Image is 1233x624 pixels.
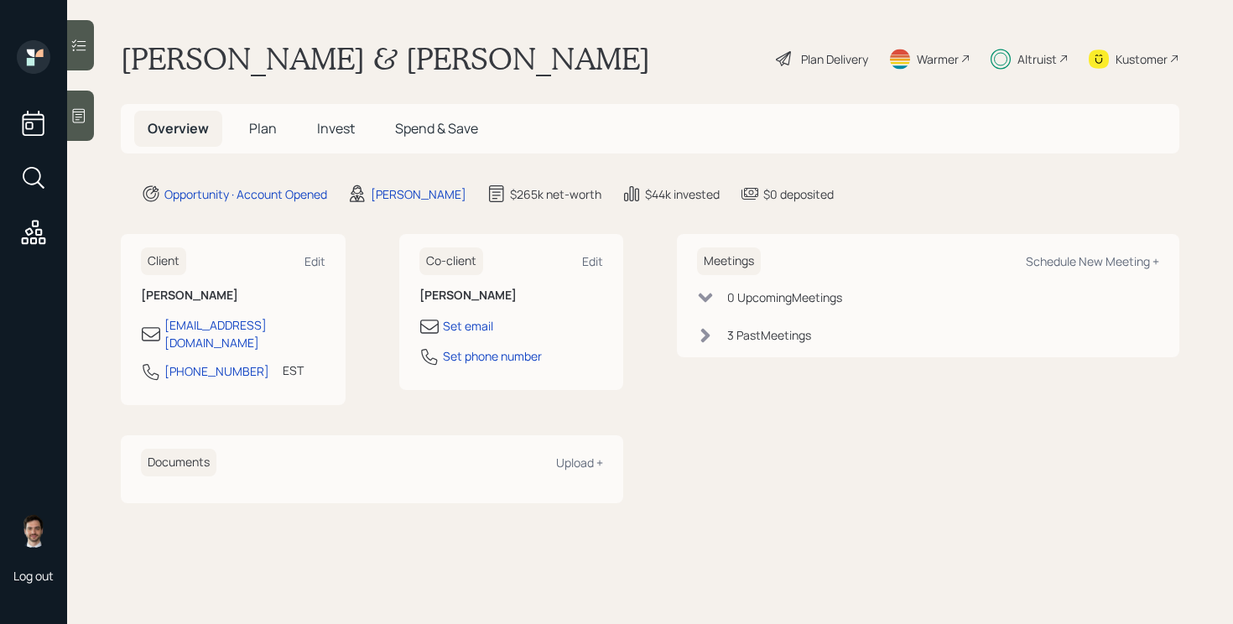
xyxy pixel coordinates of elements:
[121,40,650,77] h1: [PERSON_NAME] & [PERSON_NAME]
[763,185,834,203] div: $0 deposited
[443,347,542,365] div: Set phone number
[582,253,603,269] div: Edit
[164,316,325,351] div: [EMAIL_ADDRESS][DOMAIN_NAME]
[141,449,216,476] h6: Documents
[395,119,478,138] span: Spend & Save
[917,50,959,68] div: Warmer
[141,289,325,303] h6: [PERSON_NAME]
[556,455,603,471] div: Upload +
[249,119,277,138] span: Plan
[164,185,327,203] div: Opportunity · Account Opened
[17,514,50,548] img: jonah-coleman-headshot.png
[419,289,604,303] h6: [PERSON_NAME]
[645,185,720,203] div: $44k invested
[317,119,355,138] span: Invest
[1116,50,1168,68] div: Kustomer
[148,119,209,138] span: Overview
[371,185,466,203] div: [PERSON_NAME]
[697,247,761,275] h6: Meetings
[1026,253,1159,269] div: Schedule New Meeting +
[727,326,811,344] div: 3 Past Meeting s
[419,247,483,275] h6: Co-client
[164,362,269,380] div: [PHONE_NUMBER]
[141,247,186,275] h6: Client
[1017,50,1057,68] div: Altruist
[13,568,54,584] div: Log out
[510,185,601,203] div: $265k net-worth
[283,361,304,379] div: EST
[727,289,842,306] div: 0 Upcoming Meeting s
[801,50,868,68] div: Plan Delivery
[304,253,325,269] div: Edit
[443,317,493,335] div: Set email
